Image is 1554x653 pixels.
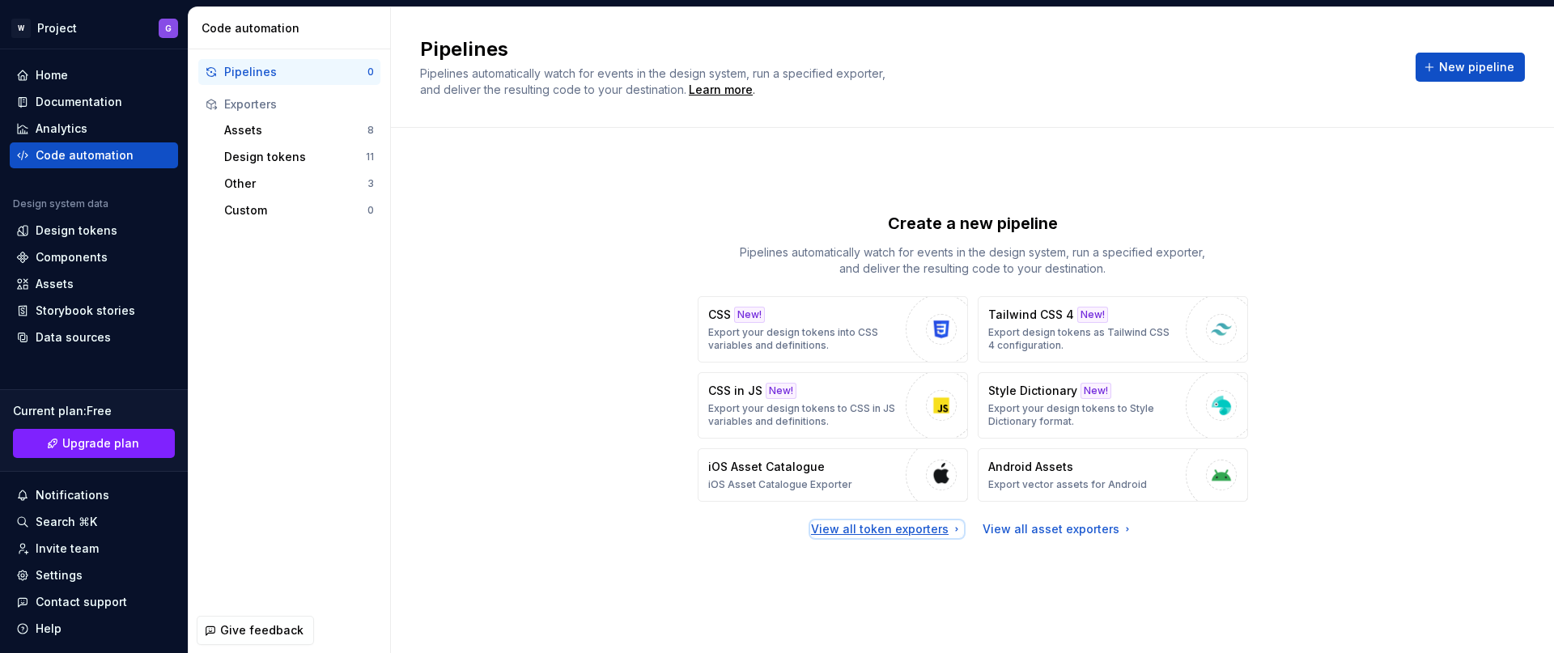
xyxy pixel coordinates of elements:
[36,223,117,239] div: Design tokens
[36,329,111,346] div: Data sources
[10,536,178,562] a: Invite team
[220,622,304,638] span: Give feedback
[978,372,1248,439] button: Style DictionaryNew!Export your design tokens to Style Dictionary format.
[766,383,796,399] div: New!
[10,509,178,535] button: Search ⌘K
[988,459,1073,475] p: Android Assets
[218,197,380,223] button: Custom0
[224,176,367,192] div: Other
[988,326,1178,352] p: Export design tokens as Tailwind CSS 4 configuration.
[10,324,178,350] a: Data sources
[10,142,178,168] a: Code automation
[10,244,178,270] a: Components
[13,197,108,210] div: Design system data
[708,383,762,399] p: CSS in JS
[224,96,374,112] div: Exporters
[198,59,380,85] button: Pipelines0
[686,84,755,96] span: .
[1081,383,1111,399] div: New!
[36,621,62,637] div: Help
[36,276,74,292] div: Assets
[10,218,178,244] a: Design tokens
[708,478,852,491] p: iOS Asset Catalogue Exporter
[36,67,68,83] div: Home
[165,22,172,35] div: G
[218,144,380,170] button: Design tokens11
[420,36,1396,62] h2: Pipelines
[224,202,367,218] div: Custom
[1077,307,1108,323] div: New!
[978,448,1248,502] button: Android AssetsExport vector assets for Android
[36,147,134,163] div: Code automation
[689,82,753,98] a: Learn more
[367,204,374,217] div: 0
[1416,53,1525,82] button: New pipeline
[730,244,1216,277] p: Pipelines automatically watch for events in the design system, run a specified exporter, and deli...
[11,19,31,38] div: W
[734,307,765,323] div: New!
[224,64,367,80] div: Pipelines
[708,326,898,352] p: Export your design tokens into CSS variables and definitions.
[10,616,178,642] button: Help
[367,66,374,78] div: 0
[36,249,108,265] div: Components
[10,271,178,297] a: Assets
[224,122,367,138] div: Assets
[366,151,374,163] div: 11
[698,372,968,439] button: CSS in JSNew!Export your design tokens to CSS in JS variables and definitions.
[708,402,898,428] p: Export your design tokens to CSS in JS variables and definitions.
[888,212,1058,235] p: Create a new pipeline
[10,89,178,115] a: Documentation
[708,307,731,323] p: CSS
[983,521,1134,537] a: View all asset exporters
[420,66,889,96] span: Pipelines automatically watch for events in the design system, run a specified exporter, and deli...
[36,567,83,583] div: Settings
[197,616,314,645] button: Give feedback
[988,383,1077,399] p: Style Dictionary
[36,487,109,503] div: Notifications
[1439,59,1514,75] span: New pipeline
[988,478,1147,491] p: Export vector assets for Android
[708,459,825,475] p: iOS Asset Catalogue
[698,296,968,363] button: CSSNew!Export your design tokens into CSS variables and definitions.
[367,177,374,190] div: 3
[218,117,380,143] button: Assets8
[3,11,185,45] button: WProjectG
[988,307,1074,323] p: Tailwind CSS 4
[36,94,122,110] div: Documentation
[218,171,380,197] button: Other3
[10,298,178,324] a: Storybook stories
[36,514,97,530] div: Search ⌘K
[36,594,127,610] div: Contact support
[10,62,178,88] a: Home
[988,402,1178,428] p: Export your design tokens to Style Dictionary format.
[698,448,968,502] button: iOS Asset CatalogueiOS Asset Catalogue Exporter
[811,521,963,537] a: View all token exporters
[978,296,1248,363] button: Tailwind CSS 4New!Export design tokens as Tailwind CSS 4 configuration.
[13,429,175,458] a: Upgrade plan
[367,124,374,137] div: 8
[10,482,178,508] button: Notifications
[37,20,77,36] div: Project
[10,116,178,142] a: Analytics
[36,541,99,557] div: Invite team
[224,149,366,165] div: Design tokens
[36,303,135,319] div: Storybook stories
[36,121,87,137] div: Analytics
[10,562,178,588] a: Settings
[10,589,178,615] button: Contact support
[13,403,175,419] div: Current plan : Free
[62,435,139,452] span: Upgrade plan
[202,20,384,36] div: Code automation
